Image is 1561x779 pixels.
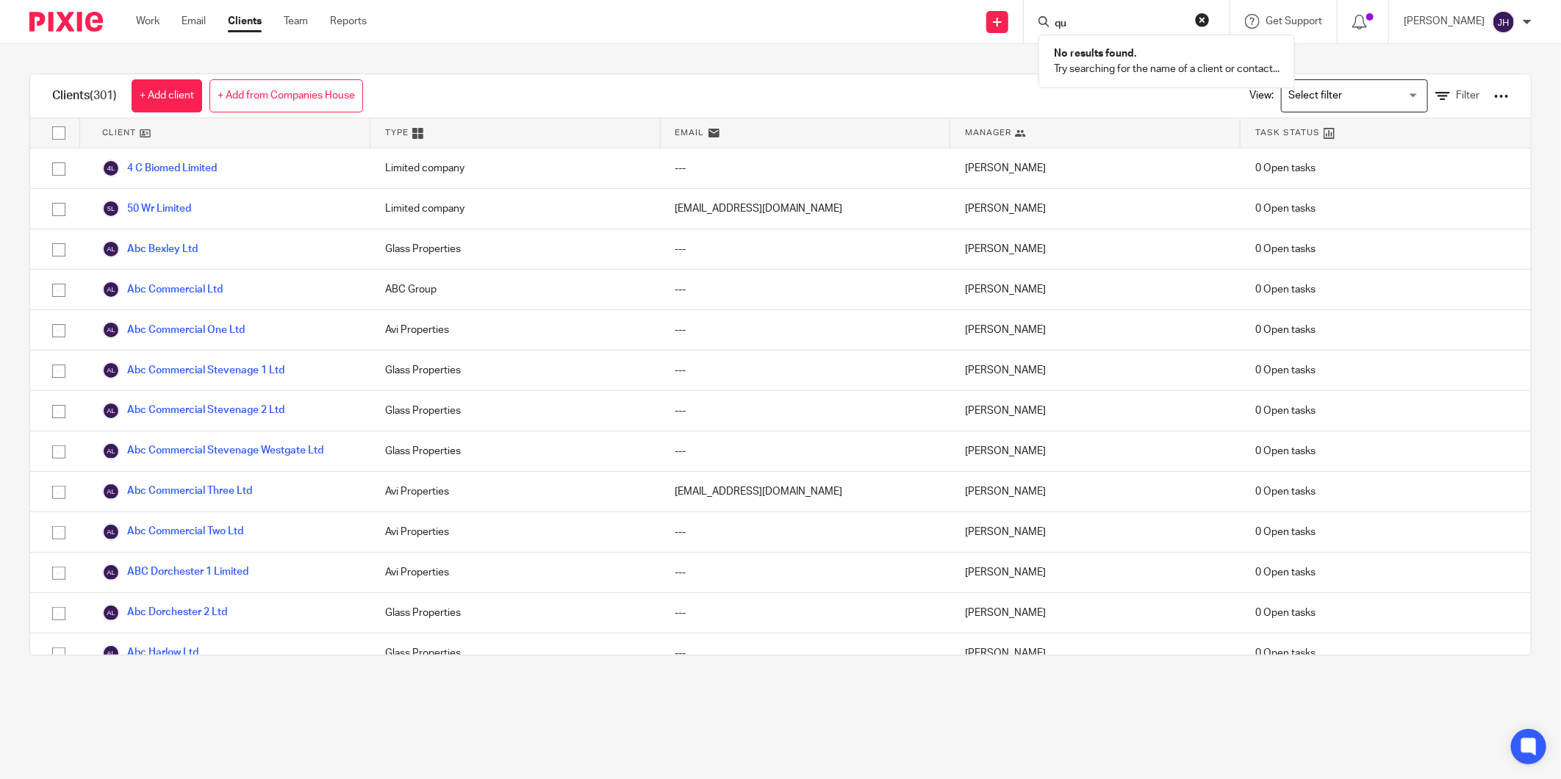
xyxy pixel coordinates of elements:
span: Client [102,126,136,139]
div: [PERSON_NAME] [950,310,1241,350]
div: ABC Group [370,270,661,309]
div: Avi Properties [370,553,661,592]
div: --- [661,270,951,309]
img: svg%3E [102,564,120,581]
a: Abc Dorchester 2 Ltd [102,604,227,622]
input: Search for option [1283,83,1419,109]
span: 0 Open tasks [1255,565,1316,580]
div: [PERSON_NAME] [950,431,1241,471]
div: --- [661,351,951,390]
div: Glass Properties [370,593,661,633]
a: Abc Harlow Ltd [102,645,198,662]
div: [PERSON_NAME] [950,391,1241,431]
span: Task Status [1255,126,1320,139]
a: Clients [228,14,262,29]
span: 0 Open tasks [1255,363,1316,378]
span: (301) [90,90,117,101]
a: ABC Dorchester 1 Limited [102,564,248,581]
input: Select all [45,119,73,147]
span: 0 Open tasks [1255,606,1316,620]
div: [PERSON_NAME] [950,593,1241,633]
div: Glass Properties [370,633,661,673]
span: 0 Open tasks [1255,323,1316,337]
a: Reports [330,14,367,29]
a: 4 C Biomed Limited [102,159,217,177]
a: Abc Commercial Two Ltd [102,523,243,541]
div: [EMAIL_ADDRESS][DOMAIN_NAME] [661,189,951,229]
span: 0 Open tasks [1255,201,1316,216]
input: Search [1053,18,1185,31]
img: svg%3E [102,200,120,218]
img: svg%3E [102,442,120,460]
img: svg%3E [102,240,120,258]
span: 0 Open tasks [1255,161,1316,176]
img: svg%3E [102,523,120,541]
span: 0 Open tasks [1255,444,1316,459]
a: Work [136,14,159,29]
a: Abc Commercial Stevenage 1 Ltd [102,362,284,379]
div: [PERSON_NAME] [950,472,1241,511]
a: Email [182,14,206,29]
img: svg%3E [102,483,120,500]
div: [PERSON_NAME] [950,553,1241,592]
div: Glass Properties [370,431,661,471]
div: [PERSON_NAME] [950,148,1241,188]
div: --- [661,593,951,633]
span: Type [385,126,409,139]
h1: Clients [52,88,117,104]
span: 0 Open tasks [1255,646,1316,661]
div: [PERSON_NAME] [950,351,1241,390]
span: 0 Open tasks [1255,282,1316,297]
a: Abc Commercial One Ltd [102,321,245,339]
div: Limited company [370,189,661,229]
div: --- [661,229,951,269]
a: + Add client [132,79,202,112]
a: Team [284,14,308,29]
div: --- [661,633,951,673]
div: --- [661,512,951,552]
div: Avi Properties [370,472,661,511]
div: --- [661,391,951,431]
div: --- [661,148,951,188]
a: Abc Commercial Ltd [102,281,223,298]
img: Pixie [29,12,103,32]
span: Filter [1456,90,1479,101]
span: 0 Open tasks [1255,484,1316,499]
div: Glass Properties [370,391,661,431]
img: svg%3E [102,159,120,177]
div: Limited company [370,148,661,188]
span: 0 Open tasks [1255,525,1316,539]
img: svg%3E [102,402,120,420]
div: [PERSON_NAME] [950,189,1241,229]
img: svg%3E [102,604,120,622]
span: Get Support [1266,16,1322,26]
img: svg%3E [102,362,120,379]
a: Abc Commercial Stevenage 2 Ltd [102,402,284,420]
a: Abc Commercial Stevenage Westgate Ltd [102,442,323,460]
img: svg%3E [102,321,120,339]
div: [PERSON_NAME] [950,633,1241,673]
a: Abc Commercial Three Ltd [102,483,252,500]
div: View: [1227,74,1509,118]
span: Manager [965,126,1011,139]
div: [PERSON_NAME] [950,270,1241,309]
p: [PERSON_NAME] [1404,14,1485,29]
img: svg%3E [102,281,120,298]
span: Email [675,126,705,139]
div: [PERSON_NAME] [950,229,1241,269]
div: --- [661,310,951,350]
a: 50 Wr Limited [102,200,191,218]
div: [EMAIL_ADDRESS][DOMAIN_NAME] [661,472,951,511]
div: --- [661,431,951,471]
div: --- [661,553,951,592]
a: + Add from Companies House [209,79,363,112]
div: Search for option [1281,79,1428,112]
span: 0 Open tasks [1255,403,1316,418]
img: svg%3E [1492,10,1515,34]
div: Avi Properties [370,512,661,552]
span: 0 Open tasks [1255,242,1316,256]
button: Clear [1195,12,1210,27]
div: Avi Properties [370,310,661,350]
a: Abc Bexley Ltd [102,240,198,258]
div: Glass Properties [370,229,661,269]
